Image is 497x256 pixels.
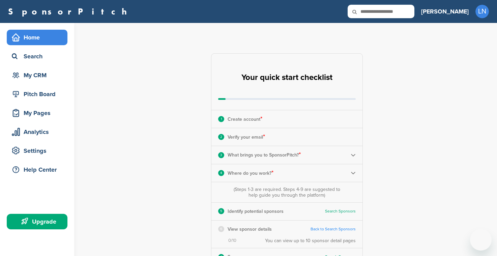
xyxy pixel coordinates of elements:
[10,69,67,81] div: My CRM
[228,238,236,244] span: 0/10
[218,208,224,214] div: 5
[10,145,67,157] div: Settings
[218,226,224,232] div: 6
[10,126,67,138] div: Analytics
[10,164,67,176] div: Help Center
[7,67,67,83] a: My CRM
[421,7,469,16] h3: [PERSON_NAME]
[218,170,224,176] div: 4
[351,170,356,175] img: Checklist arrow 2
[470,229,492,251] iframe: Button to launch messaging window
[228,225,272,233] p: View sponsor details
[421,4,469,19] a: [PERSON_NAME]
[7,86,67,102] a: Pitch Board
[228,169,273,177] p: Where do you work?
[10,107,67,119] div: My Pages
[228,115,262,123] p: Create account
[311,227,356,232] a: Back to Search Sponsors
[10,88,67,100] div: Pitch Board
[228,207,284,216] p: Identify potential sponsors
[7,30,67,45] a: Home
[241,70,332,85] h2: Your quick start checklist
[475,5,489,18] span: LN
[228,133,265,141] p: Verify your email
[10,216,67,228] div: Upgrade
[7,124,67,140] a: Analytics
[7,143,67,159] a: Settings
[351,152,356,158] img: Checklist arrow 2
[228,150,301,159] p: What brings you to SponsorPitch?
[7,214,67,229] a: Upgrade
[325,209,356,214] a: Search Sponsors
[7,162,67,177] a: Help Center
[232,187,342,198] div: (Steps 1-3 are required. Steps 4-9 are suggested to help guide you through the platform)
[7,49,67,64] a: Search
[10,50,67,62] div: Search
[218,116,224,122] div: 1
[218,152,224,158] div: 3
[7,105,67,121] a: My Pages
[8,7,131,16] a: SponsorPitch
[218,134,224,140] div: 2
[265,238,356,244] div: You can view up to 10 sponsor detail pages
[10,31,67,44] div: Home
